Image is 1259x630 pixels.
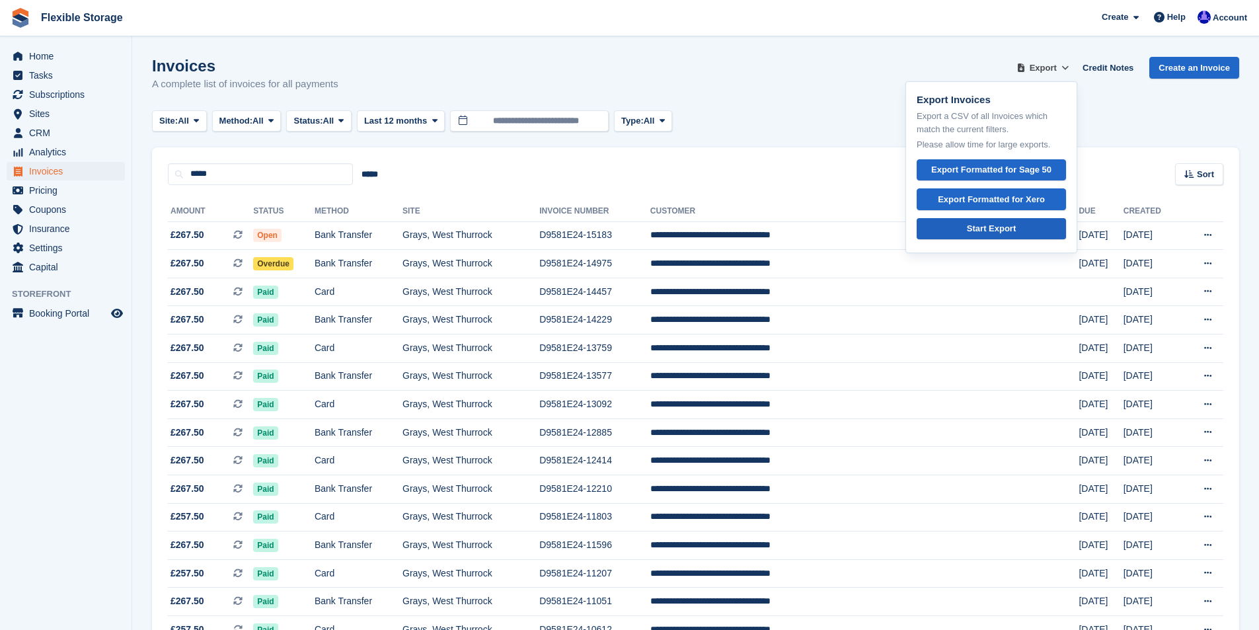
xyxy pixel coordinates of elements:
[315,335,402,363] td: Card
[402,250,539,278] td: Grays, West Thurrock
[253,454,278,467] span: Paid
[1167,11,1186,24] span: Help
[29,66,108,85] span: Tasks
[253,398,278,411] span: Paid
[7,258,125,276] a: menu
[7,200,125,219] a: menu
[402,278,539,306] td: Grays, West Thurrock
[1102,11,1128,24] span: Create
[315,503,402,532] td: Card
[1030,61,1057,75] span: Export
[29,162,108,180] span: Invoices
[402,201,539,222] th: Site
[12,288,132,301] span: Storefront
[1079,306,1123,335] td: [DATE]
[7,143,125,161] a: menu
[1124,447,1181,475] td: [DATE]
[29,104,108,123] span: Sites
[1079,362,1123,391] td: [DATE]
[931,163,1051,177] div: Export Formatted for Sage 50
[253,595,278,608] span: Paid
[152,57,338,75] h1: Invoices
[109,305,125,321] a: Preview store
[402,221,539,250] td: Grays, West Thurrock
[171,426,204,440] span: £267.50
[1079,532,1123,560] td: [DATE]
[1079,391,1123,419] td: [DATE]
[171,313,204,327] span: £267.50
[1124,503,1181,532] td: [DATE]
[1079,475,1123,504] td: [DATE]
[253,510,278,524] span: Paid
[286,110,351,132] button: Status: All
[539,335,650,363] td: D9581E24-13759
[171,510,204,524] span: £257.50
[917,138,1066,151] p: Please allow time for large exports.
[253,567,278,580] span: Paid
[171,482,204,496] span: £267.50
[11,8,30,28] img: stora-icon-8386f47178a22dfd0bd8f6a31ec36ba5ce8667c1dd55bd0f319d3a0aa187defe.svg
[315,559,402,588] td: Card
[29,181,108,200] span: Pricing
[539,201,650,222] th: Invoice Number
[402,362,539,391] td: Grays, West Thurrock
[539,588,650,616] td: D9581E24-11051
[402,418,539,447] td: Grays, West Thurrock
[315,362,402,391] td: Bank Transfer
[621,114,644,128] span: Type:
[1124,588,1181,616] td: [DATE]
[159,114,178,128] span: Site:
[402,588,539,616] td: Grays, West Thurrock
[152,110,207,132] button: Site: All
[253,313,278,327] span: Paid
[1079,335,1123,363] td: [DATE]
[252,114,264,128] span: All
[253,229,282,242] span: Open
[1124,532,1181,560] td: [DATE]
[1079,588,1123,616] td: [DATE]
[7,219,125,238] a: menu
[171,594,204,608] span: £267.50
[1079,447,1123,475] td: [DATE]
[1079,221,1123,250] td: [DATE]
[1124,559,1181,588] td: [DATE]
[402,447,539,475] td: Grays, West Thurrock
[917,218,1066,240] a: Start Export
[357,110,445,132] button: Last 12 months
[917,188,1066,210] a: Export Formatted for Xero
[539,447,650,475] td: D9581E24-12414
[402,532,539,560] td: Grays, West Thurrock
[1014,57,1072,79] button: Export
[315,447,402,475] td: Card
[253,257,293,270] span: Overdue
[539,221,650,250] td: D9581E24-15183
[29,47,108,65] span: Home
[539,503,650,532] td: D9581E24-11803
[315,201,402,222] th: Method
[1124,335,1181,363] td: [DATE]
[315,588,402,616] td: Bank Transfer
[7,104,125,123] a: menu
[152,77,338,92] p: A complete list of invoices for all payments
[323,114,334,128] span: All
[29,219,108,238] span: Insurance
[7,66,125,85] a: menu
[402,335,539,363] td: Grays, West Thurrock
[315,475,402,504] td: Bank Transfer
[402,559,539,588] td: Grays, West Thurrock
[36,7,128,28] a: Flexible Storage
[402,391,539,419] td: Grays, West Thurrock
[364,114,427,128] span: Last 12 months
[171,397,204,411] span: £267.50
[1124,391,1181,419] td: [DATE]
[171,256,204,270] span: £267.50
[650,201,1079,222] th: Customer
[539,559,650,588] td: D9581E24-11207
[168,201,253,222] th: Amount
[171,538,204,552] span: £267.50
[644,114,655,128] span: All
[7,85,125,104] a: menu
[253,370,278,383] span: Paid
[171,567,204,580] span: £257.50
[212,110,282,132] button: Method: All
